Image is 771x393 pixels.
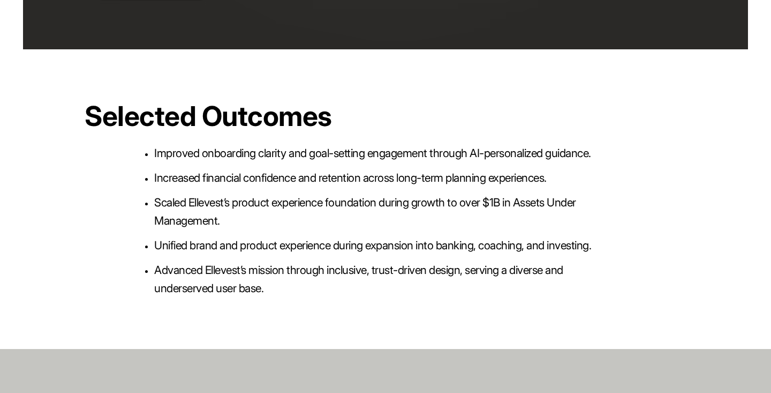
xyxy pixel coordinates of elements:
h2: Selected Outcomes [85,101,763,131]
p: Unified brand and product experience during expansion into banking, coaching, and investing. [154,236,617,255]
p: Advanced Ellevest’s mission through inclusive, trust-driven design, serving a diverse and underse... [154,261,617,298]
p: Increased financial confidence and retention across long-term planning experiences. [154,169,617,187]
p: Scaled Ellevest’s product experience foundation during growth to over $1B in Assets Under Managem... [154,194,617,230]
p: Improved onboarding clarity and goal-setting engagement through AI-personalized guidance. [154,144,617,162]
